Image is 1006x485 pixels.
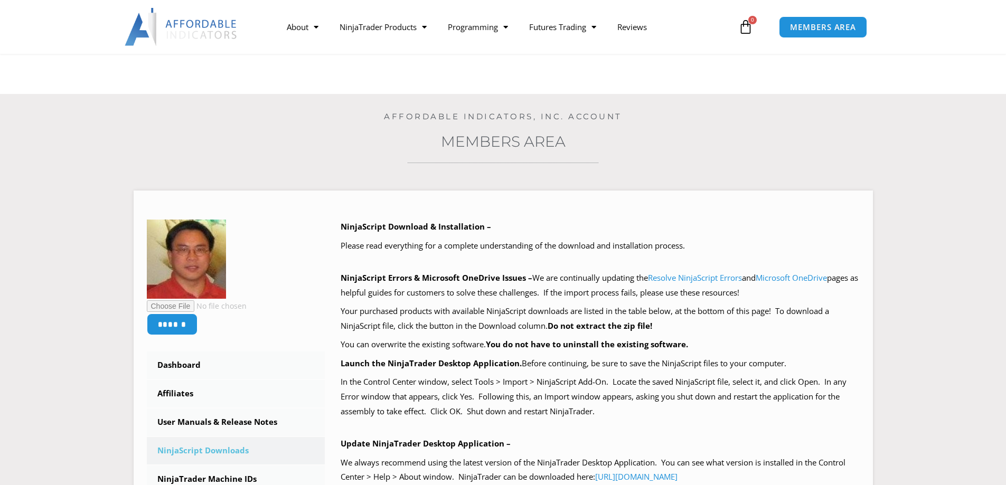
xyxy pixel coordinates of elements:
a: Dashboard [147,351,325,379]
a: User Manuals & Release Notes [147,408,325,436]
a: [URL][DOMAIN_NAME] [595,471,678,482]
nav: Menu [276,15,736,39]
b: NinjaScript Errors & Microsoft OneDrive Issues – [341,272,532,283]
span: MEMBERS AREA [790,23,856,31]
b: Launch the NinjaTrader Desktop Application. [341,358,522,368]
p: We always recommend using the latest version of the NinjaTrader Desktop Application. You can see ... [341,455,860,485]
b: NinjaScript Download & Installation – [341,221,491,232]
p: You can overwrite the existing software. [341,337,860,352]
span: 0 [748,16,757,24]
a: Affordable Indicators, Inc. Account [384,111,622,121]
a: Members Area [441,132,566,150]
p: Please read everything for a complete understanding of the download and installation process. [341,239,860,253]
a: Microsoft OneDrive [756,272,827,283]
a: About [276,15,329,39]
a: NinjaScript Downloads [147,437,325,464]
img: LogoAI | Affordable Indicators – NinjaTrader [125,8,238,46]
a: 0 [722,12,769,42]
a: NinjaTrader Products [329,15,437,39]
b: You do not have to uninstall the existing software. [486,339,688,349]
a: Resolve NinjaScript Errors [648,272,742,283]
p: Your purchased products with available NinjaScript downloads are listed in the table below, at th... [341,304,860,334]
a: Affiliates [147,380,325,407]
img: cebd87f28fbf1a4479525a40c94b39711ad5f6a2dc239e19c29f15d3a7155483 [147,220,226,299]
a: Reviews [607,15,657,39]
a: Futures Trading [519,15,607,39]
p: We are continually updating the and pages as helpful guides for customers to solve these challeng... [341,271,860,300]
a: MEMBERS AREA [779,16,867,38]
p: Before continuing, be sure to save the NinjaScript files to your computer. [341,356,860,371]
p: In the Control Center window, select Tools > Import > NinjaScript Add-On. Locate the saved NinjaS... [341,375,860,419]
b: Update NinjaTrader Desktop Application – [341,438,511,449]
a: Programming [437,15,519,39]
b: Do not extract the zip file! [548,320,652,331]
